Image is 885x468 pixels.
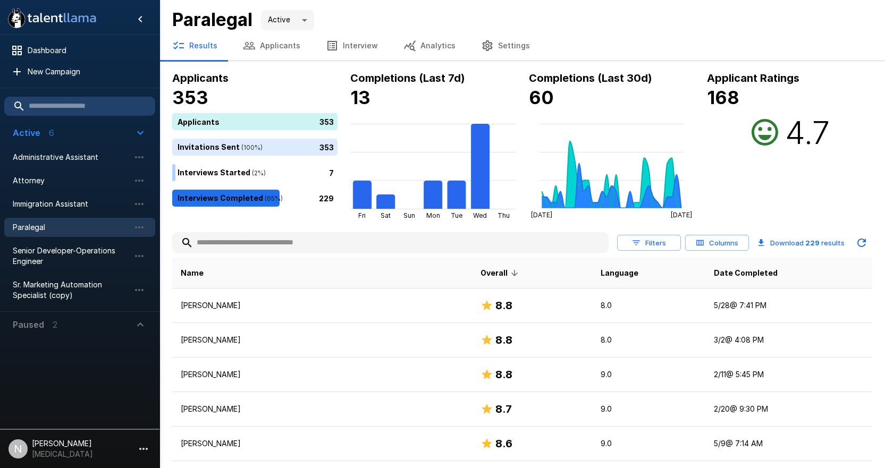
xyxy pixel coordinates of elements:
h6: 8.6 [495,435,512,452]
p: [PERSON_NAME] [181,300,463,311]
button: Analytics [391,31,468,61]
p: [PERSON_NAME] [181,335,463,345]
b: Completions (Last 30d) [529,72,652,84]
b: Applicants [172,72,229,84]
tspan: [DATE] [531,211,552,219]
b: 229 [805,239,820,247]
b: Applicant Ratings [707,72,799,84]
td: 5/28 @ 7:41 PM [705,288,872,323]
p: [PERSON_NAME] [181,438,463,449]
p: [PERSON_NAME] [181,369,463,380]
button: Columns [685,235,749,251]
button: Updated Today - 10:36 AM [851,232,872,253]
p: 8.0 [601,300,697,311]
p: 353 [319,141,334,152]
tspan: Tue [451,211,462,219]
tspan: [DATE] [670,211,692,219]
b: 60 [529,87,554,108]
tspan: Mon [426,211,440,219]
span: Date Completed [714,267,778,279]
b: 168 [707,87,739,108]
h2: 4.7 [785,113,830,151]
h6: 8.8 [495,366,512,383]
td: 5/9 @ 7:14 AM [705,427,872,461]
p: 229 [319,192,334,203]
div: Active [261,10,314,30]
tspan: Sun [403,211,415,219]
button: Applicants [230,31,313,61]
td: 2/20 @ 9:30 PM [705,392,872,427]
button: Filters [617,235,681,251]
h6: 8.8 [495,297,512,314]
p: 9.0 [601,404,697,414]
span: Language [601,267,638,279]
tspan: Fri [359,211,366,219]
b: 13 [350,87,370,108]
tspan: Thu [498,211,510,219]
p: 353 [319,116,334,127]
b: 353 [172,87,208,108]
b: Paralegal [172,8,252,30]
tspan: Wed [474,211,487,219]
span: Overall [481,267,521,279]
tspan: Sat [381,211,391,219]
p: [PERSON_NAME] [181,404,463,414]
span: Name [181,267,204,279]
h6: 8.8 [495,331,512,348]
h6: 8.7 [495,401,512,418]
p: 7 [329,167,334,178]
p: 9.0 [601,438,697,449]
p: 9.0 [601,369,697,380]
button: Settings [468,31,543,61]
button: Results [159,31,230,61]
button: Interview [313,31,391,61]
td: 2/11 @ 5:45 PM [705,358,872,392]
td: 3/2 @ 4:08 PM [705,323,872,358]
b: Completions (Last 7d) [350,72,465,84]
p: 8.0 [601,335,697,345]
button: Download 229 results [753,232,849,253]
